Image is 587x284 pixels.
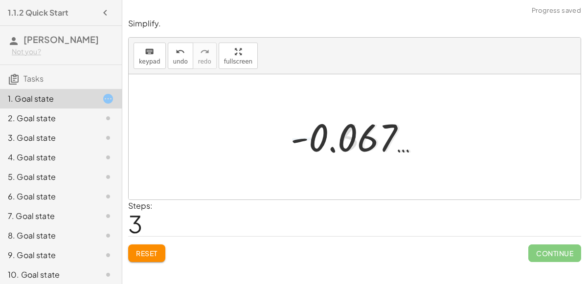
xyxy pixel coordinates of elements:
span: Progress saved [532,6,581,16]
div: 7. Goal state [8,210,87,222]
span: keypad [139,58,160,65]
button: redoredo [193,43,217,69]
i: Task not started. [102,230,114,241]
i: Task not started. [102,191,114,202]
i: Task not started. [102,171,114,183]
h4: 1.1.2 Quick Start [8,7,68,19]
div: 10. Goal state [8,269,87,281]
span: fullscreen [224,58,252,65]
div: 2. Goal state [8,112,87,124]
label: Steps: [128,200,153,211]
button: Reset [128,244,165,262]
span: [PERSON_NAME] [23,34,99,45]
span: 3 [128,209,142,239]
span: redo [198,58,211,65]
i: Task not started. [102,112,114,124]
div: 8. Goal state [8,230,87,241]
button: fullscreen [219,43,258,69]
div: 5. Goal state [8,171,87,183]
i: undo [176,46,185,58]
i: Task started. [102,93,114,105]
span: Tasks [23,73,44,84]
i: keyboard [145,46,154,58]
div: 6. Goal state [8,191,87,202]
i: Task not started. [102,152,114,163]
i: Task not started. [102,269,114,281]
p: Simplify. [128,18,581,29]
div: 1. Goal state [8,93,87,105]
i: Task not started. [102,210,114,222]
div: Not you? [12,47,114,57]
div: 3. Goal state [8,132,87,144]
button: keyboardkeypad [134,43,166,69]
div: 9. Goal state [8,249,87,261]
i: Task not started. [102,132,114,144]
span: undo [173,58,188,65]
button: undoundo [168,43,193,69]
i: Task not started. [102,249,114,261]
i: redo [200,46,209,58]
span: Reset [136,249,158,258]
div: 4. Goal state [8,152,87,163]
